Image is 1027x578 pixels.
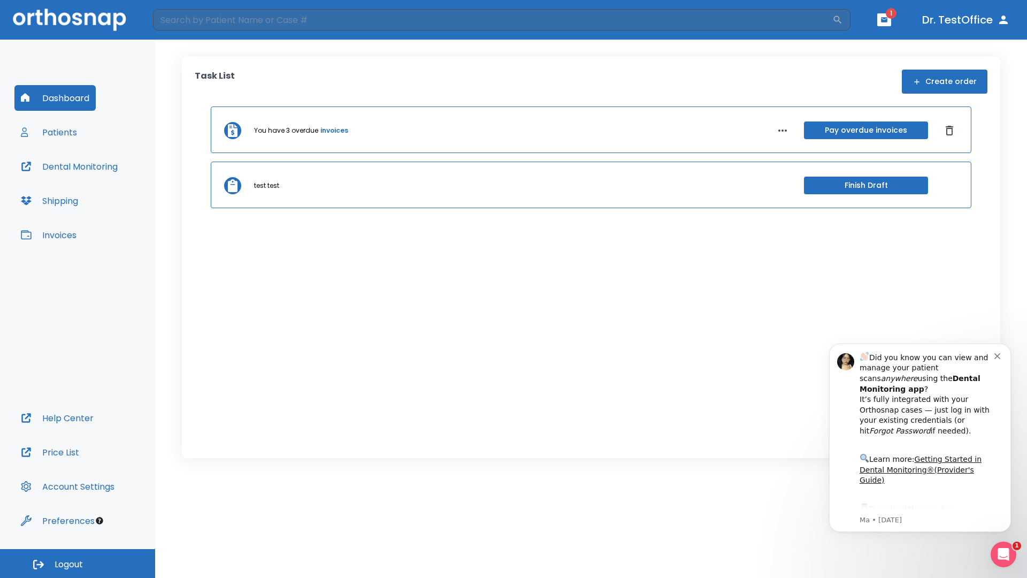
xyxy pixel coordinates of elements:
[991,542,1016,567] iframe: Intercom live chat
[14,439,86,465] button: Price List
[14,119,83,145] button: Patients
[14,222,83,248] button: Invoices
[181,23,190,32] button: Dismiss notification
[95,516,104,526] div: Tooltip anchor
[1013,542,1021,550] span: 1
[195,70,235,94] p: Task List
[14,508,101,534] button: Preferences
[47,174,181,229] div: Download the app: | ​ Let us know if you need help getting started!
[254,126,318,135] p: You have 3 overdue
[941,122,958,139] button: Dismiss
[47,177,142,196] a: App Store
[320,126,348,135] a: invoices
[13,9,126,31] img: Orthosnap
[804,121,928,139] button: Pay overdue invoices
[254,181,279,191] p: test test
[14,85,96,111] button: Dashboard
[813,328,1027,549] iframe: Intercom notifications message
[902,70,987,94] button: Create order
[153,9,832,31] input: Search by Patient Name or Case #
[14,188,85,214] button: Shipping
[14,154,124,179] button: Dental Monitoring
[14,474,121,499] button: Account Settings
[47,188,181,197] p: Message from Ma, sent 3w ago
[918,10,1014,29] button: Dr. TestOffice
[14,405,100,431] button: Help Center
[804,177,928,194] button: Finish Draft
[55,559,83,571] span: Logout
[886,8,896,19] span: 1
